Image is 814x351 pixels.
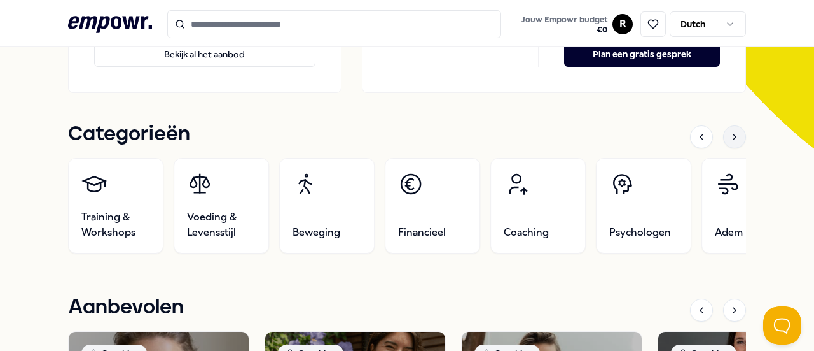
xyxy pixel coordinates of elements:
[68,118,190,150] h1: Categorieën
[701,158,797,254] a: Adem
[293,225,340,240] span: Beweging
[490,158,586,254] a: Coaching
[521,25,607,35] span: € 0
[187,210,256,240] span: Voeding & Levensstijl
[279,158,375,254] a: Beweging
[763,306,801,345] iframe: Help Scout Beacon - Open
[68,158,163,254] a: Training & Workshops
[516,11,612,38] a: Jouw Empowr budget€0
[609,225,671,240] span: Psychologen
[94,41,315,67] button: Bekijk al het aanbod
[504,225,549,240] span: Coaching
[612,14,633,34] button: R
[521,15,607,25] span: Jouw Empowr budget
[398,225,446,240] span: Financieel
[174,158,269,254] a: Voeding & Levensstijl
[596,158,691,254] a: Psychologen
[715,225,743,240] span: Adem
[81,210,150,240] span: Training & Workshops
[385,158,480,254] a: Financieel
[519,12,610,38] button: Jouw Empowr budget€0
[167,10,502,38] input: Search for products, categories or subcategories
[68,292,184,324] h1: Aanbevolen
[564,41,720,67] button: Plan een gratis gesprek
